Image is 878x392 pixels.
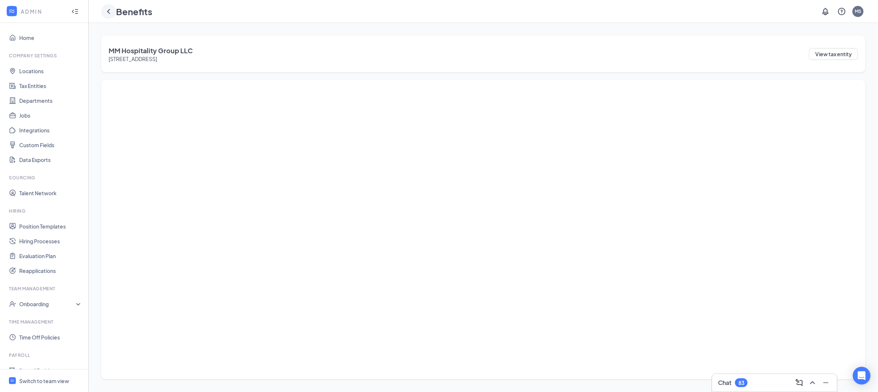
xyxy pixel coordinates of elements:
div: Team Management [9,285,81,292]
a: Jobs [19,108,82,123]
h1: Benefits [116,5,152,18]
svg: Collapse [71,8,79,15]
div: Switch to team view [19,377,69,385]
div: MS [855,8,861,14]
button: View tax entity [809,48,858,60]
div: Sourcing [9,175,81,181]
svg: WorkstreamLogo [10,378,15,383]
a: Departments [19,93,82,108]
button: Minimize [819,377,831,389]
svg: Notifications [821,7,830,16]
svg: WorkstreamLogo [8,7,16,15]
a: Home [19,30,82,45]
a: Locations [19,64,82,78]
div: Onboarding [19,300,76,308]
div: [STREET_ADDRESS] [109,55,193,62]
h2: MM Hospitality Group LLC [109,46,193,55]
div: Hiring [9,208,81,214]
div: Company Settings [9,53,81,59]
a: Evaluation Plan [19,249,82,263]
a: Data Exports [19,152,82,167]
div: 83 [738,380,744,386]
svg: QuestionInfo [837,7,846,16]
a: Tax Entities [19,78,82,93]
svg: UserCheck [9,300,16,308]
a: Position Templates [19,219,82,234]
a: Hiring Processes [19,234,82,249]
a: Payroll Entities [19,363,82,378]
h3: Chat [718,379,731,387]
div: Time Management [9,319,81,325]
a: Time Off Policies [19,330,82,345]
div: Payroll [9,352,81,358]
svg: ChevronUp [808,378,817,387]
div: Open Intercom Messenger [853,367,871,385]
div: ADMIN [21,8,65,15]
svg: Minimize [821,378,830,387]
svg: ChevronLeft [104,7,113,16]
a: Integrations [19,123,82,138]
a: Custom Fields [19,138,82,152]
a: Reapplications [19,263,82,278]
svg: ComposeMessage [795,378,804,387]
button: ComposeMessage [793,377,804,389]
a: Talent Network [19,186,82,200]
button: ChevronUp [806,377,818,389]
